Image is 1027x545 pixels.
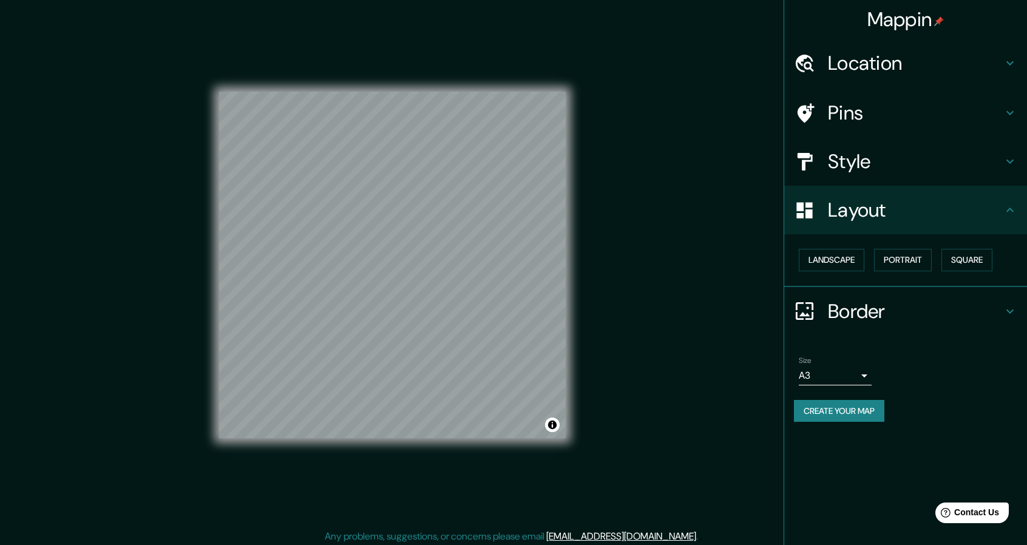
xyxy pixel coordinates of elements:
[698,529,700,544] div: .
[874,249,932,271] button: Portrait
[919,498,1014,532] iframe: Help widget launcher
[934,16,944,26] img: pin-icon.png
[828,299,1003,323] h4: Border
[219,92,566,438] canvas: Map
[784,186,1027,234] div: Layout
[799,366,872,385] div: A3
[828,51,1003,75] h4: Location
[828,198,1003,222] h4: Layout
[941,249,992,271] button: Square
[828,101,1003,125] h4: Pins
[799,249,864,271] button: Landscape
[794,400,884,422] button: Create your map
[784,287,1027,336] div: Border
[867,7,944,32] h4: Mappin
[784,137,1027,186] div: Style
[799,355,812,365] label: Size
[325,529,698,544] p: Any problems, suggestions, or concerns please email .
[700,529,702,544] div: .
[545,418,560,432] button: Toggle attribution
[828,149,1003,174] h4: Style
[546,530,696,543] a: [EMAIL_ADDRESS][DOMAIN_NAME]
[784,39,1027,87] div: Location
[784,89,1027,137] div: Pins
